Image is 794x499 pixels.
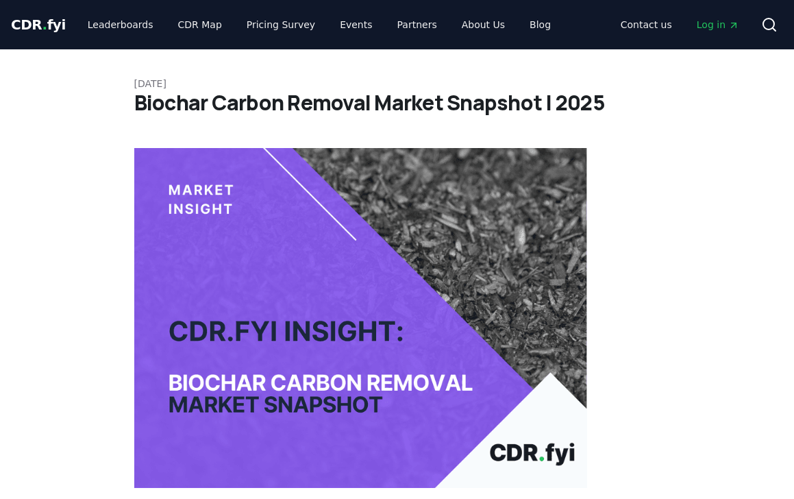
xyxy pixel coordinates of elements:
span: CDR fyi [11,16,66,33]
nav: Main [610,12,750,37]
span: . [42,16,47,33]
a: About Us [451,12,516,37]
a: CDR.fyi [11,15,66,34]
p: [DATE] [134,77,660,90]
a: Blog [519,12,562,37]
a: Leaderboards [77,12,164,37]
a: Partners [386,12,448,37]
a: Contact us [610,12,683,37]
nav: Main [77,12,562,37]
a: Pricing Survey [236,12,326,37]
img: blog post image [134,148,588,488]
a: CDR Map [167,12,233,37]
a: Events [329,12,383,37]
a: Log in [686,12,750,37]
span: Log in [697,18,739,32]
h1: Biochar Carbon Removal Market Snapshot | 2025 [134,90,660,115]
